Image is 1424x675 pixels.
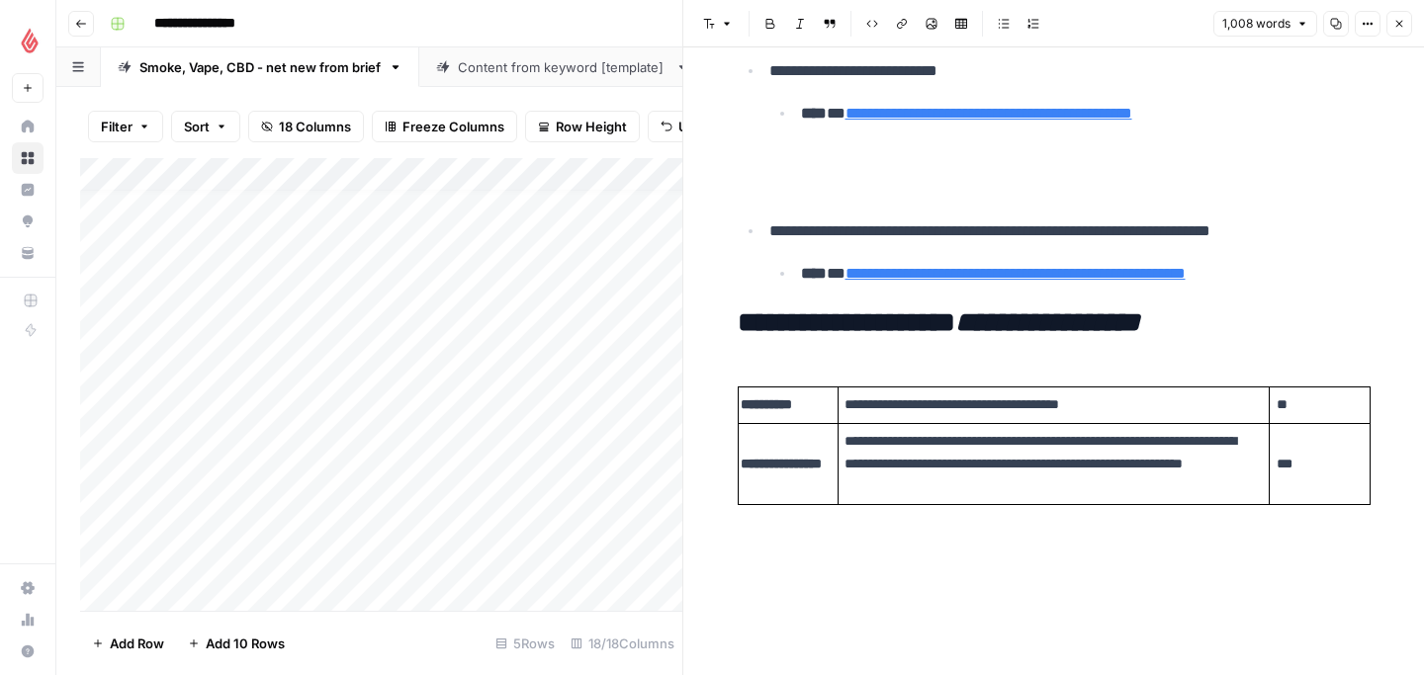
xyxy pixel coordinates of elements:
a: Home [12,111,44,142]
button: Add 10 Rows [176,628,297,659]
a: Content from keyword [template] [419,47,706,87]
span: Row Height [556,117,627,136]
a: Settings [12,572,44,604]
span: 18 Columns [279,117,351,136]
a: Usage [12,604,44,635]
div: Content from keyword [template] [458,57,667,77]
a: Smoke, Vape, CBD - net new from brief [101,47,419,87]
a: Insights [12,174,44,206]
a: Browse [12,142,44,174]
div: Smoke, Vape, CBD - net new from brief [139,57,381,77]
span: Add 10 Rows [206,633,285,653]
button: Workspace: Lightspeed [12,16,44,65]
img: Lightspeed Logo [12,23,47,58]
button: Undo [648,111,725,142]
span: Sort [184,117,210,136]
button: 1,008 words [1213,11,1317,37]
span: Freeze Columns [402,117,504,136]
button: Add Row [80,628,176,659]
a: Opportunities [12,206,44,237]
div: 18/18 Columns [563,628,682,659]
button: Help + Support [12,635,44,667]
span: 1,008 words [1222,15,1290,33]
span: Filter [101,117,133,136]
button: Filter [88,111,163,142]
button: Sort [171,111,240,142]
button: 18 Columns [248,111,364,142]
button: Freeze Columns [372,111,517,142]
div: 5 Rows [488,628,563,659]
a: Your Data [12,237,44,269]
span: Add Row [110,633,164,653]
button: Row Height [525,111,640,142]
